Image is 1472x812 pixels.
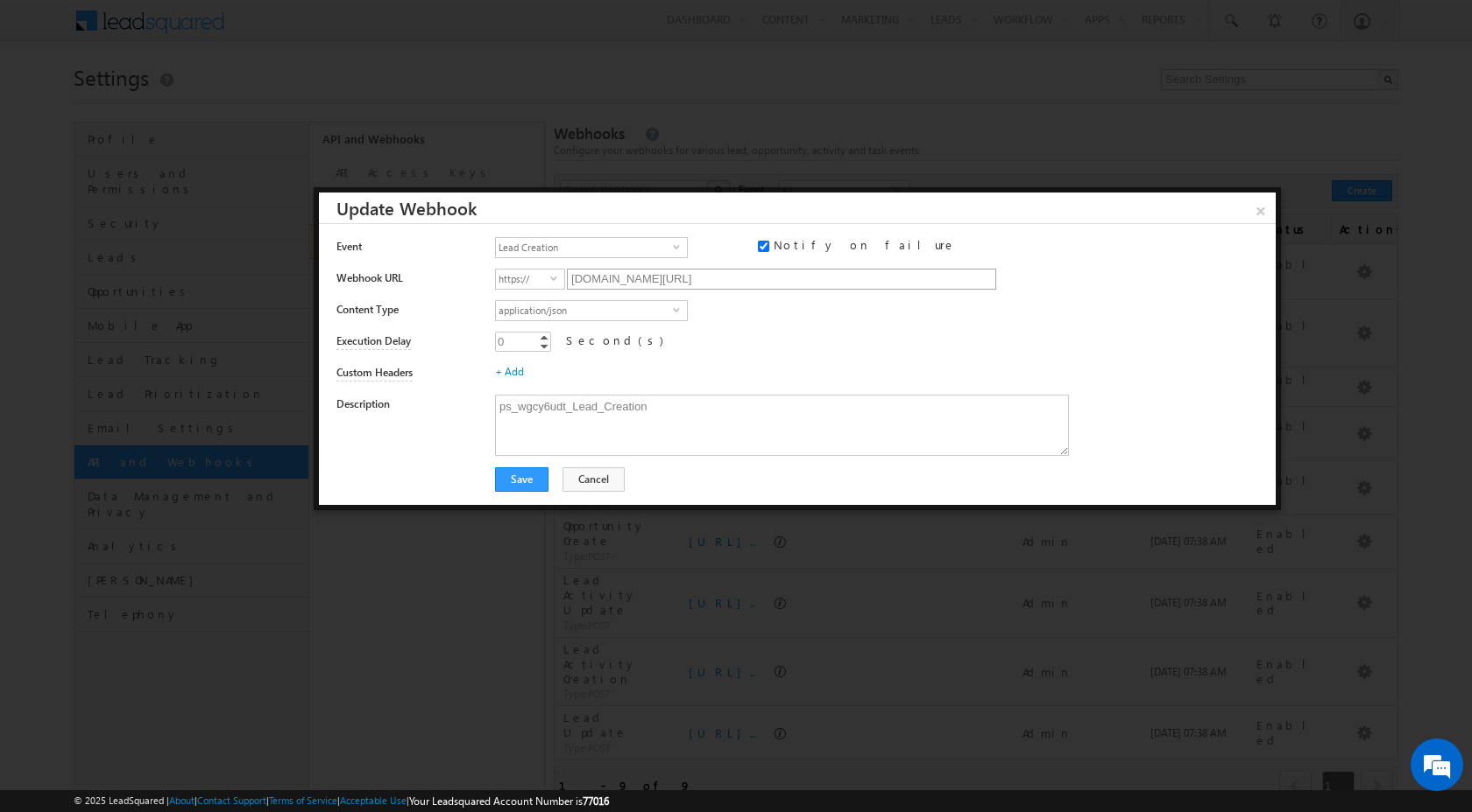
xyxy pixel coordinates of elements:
span: Second(s) [566,332,663,347]
a: + Add [495,365,524,378]
div: Minimize live chat window [287,9,329,51]
a: Increment [537,332,551,341]
button: Cancel [563,467,625,492]
a: About [169,794,195,806]
button: Save [495,467,548,492]
em: Start Chat [238,539,318,563]
span: select [550,274,564,282]
div: Chat with us now [91,92,294,115]
div: 0 [495,332,507,352]
a: Terms of Service [269,794,337,806]
div: Notify on failure [758,237,1001,262]
span: Lead Creation [496,238,673,257]
span: Your Leadsquared Account Number is [409,794,609,808]
span: https:// [496,269,550,289]
span: © 2025 LeadSquared | | | | | [74,793,609,809]
a: Decrement [537,341,551,351]
h3: Update Webhook [336,192,1276,223]
label: Custom Headers [336,365,413,381]
textarea: Type your message and hit 'Enter' [23,162,320,524]
a: Acceptable Use [340,794,407,806]
a: × [1246,192,1276,223]
span: select [673,305,687,313]
textarea: ps_wgcy6udt_Lead_Creation [495,395,1069,456]
label: Execution Delay [336,333,411,350]
span: select [673,242,687,250]
label: Webhook URL [336,270,471,286]
label: Description [336,396,471,412]
span: 77016 [583,794,609,808]
label: Content Type [336,302,471,318]
a: Contact Support [197,794,266,806]
span: application/json [496,301,673,320]
img: d_60004797649_company_0_60004797649 [30,92,74,115]
label: Event [336,239,471,255]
